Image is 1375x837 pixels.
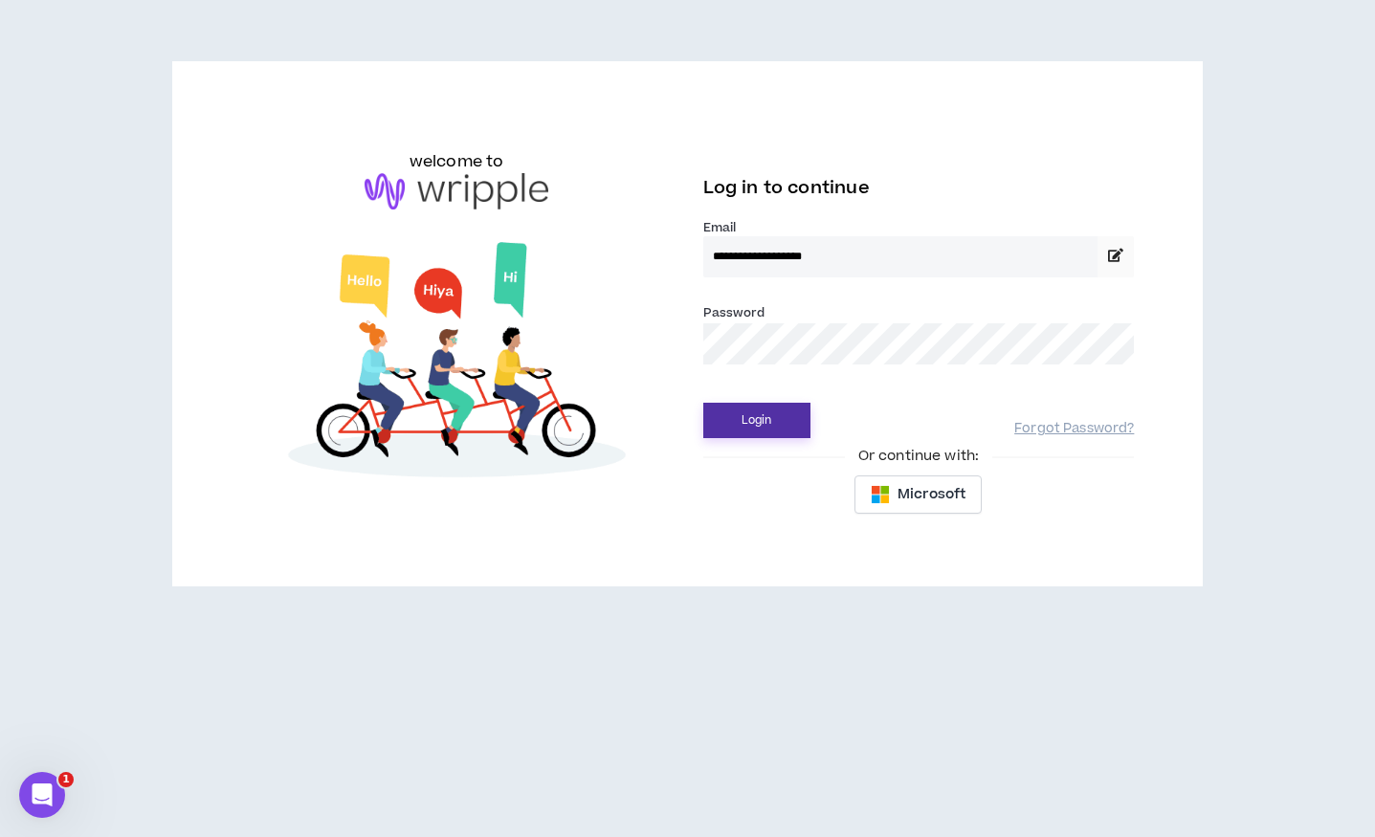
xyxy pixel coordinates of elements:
[845,446,992,467] span: Or continue with:
[703,176,870,200] span: Log in to continue
[703,219,1135,236] label: Email
[898,484,965,505] span: Microsoft
[241,229,673,497] img: Welcome to Wripple
[703,403,810,438] button: Login
[854,475,982,514] button: Microsoft
[58,772,74,787] span: 1
[1014,420,1134,438] a: Forgot Password?
[703,304,765,321] label: Password
[410,150,504,173] h6: welcome to
[19,772,65,818] iframe: Intercom live chat
[365,173,548,209] img: logo-brand.png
